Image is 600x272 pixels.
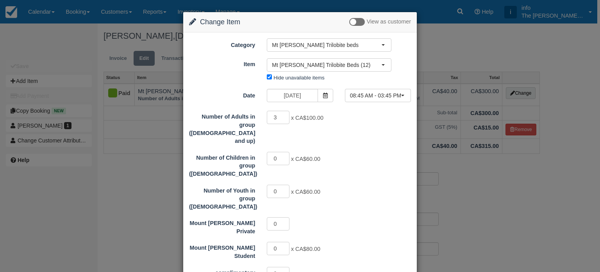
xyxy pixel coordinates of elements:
[273,75,324,81] label: Hide unavailable items
[183,184,261,211] label: Number of Youth in group (13 - 18 years old)
[291,115,323,121] span: x CA$100.00
[183,110,261,145] label: Number of Adults in group (19 years old and up)
[267,38,391,52] button: Mt [PERSON_NAME] Trilobite beds
[183,216,261,235] label: Mount Stephen Private
[267,58,391,72] button: Mt [PERSON_NAME] Trilobite Beds (12)
[267,185,289,198] input: Number of Youth in group (13 - 18 years old)
[267,217,289,231] input: Mount Stephen Private
[200,18,240,26] span: Change Item
[183,38,261,49] label: Category
[267,152,289,165] input: Number of Children in group (6 - 12 years old)
[272,41,381,49] span: Mt [PERSON_NAME] Trilobite beds
[291,246,320,252] span: x CA$80.00
[367,19,411,25] span: View as customer
[350,92,401,99] span: 08:45 AM - 03:45 PM
[267,242,289,255] input: Mount Stephen Student
[291,156,320,162] span: x CA$60.00
[183,151,261,178] label: Number of Children in group (6 - 12 years old)
[267,111,289,124] input: Number of Adults in group (19 years old and up)
[183,241,261,260] label: Mount Stephen Student
[272,61,381,69] span: Mt [PERSON_NAME] Trilobite Beds (12)
[291,189,320,195] span: x CA$60.00
[183,89,261,100] label: Date
[345,89,411,102] button: 08:45 AM - 03:45 PM
[183,58,261,68] label: Item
